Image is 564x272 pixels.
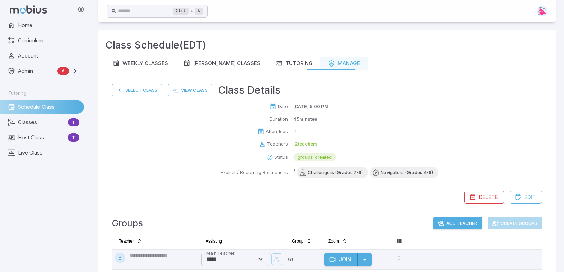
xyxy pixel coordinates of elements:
span: Teacher [119,238,134,244]
div: / [293,167,438,178]
span: T [68,119,79,126]
p: 2 teachers [295,141,318,148]
p: Duration [270,116,288,123]
button: Open [256,255,265,264]
button: Delete [464,191,504,204]
span: A [57,68,69,74]
p: 1 [295,128,297,135]
div: + [173,7,203,15]
div: Tutoring [276,60,313,67]
label: Main Teacher [206,250,234,256]
span: T [68,134,79,141]
p: Teachers [267,141,288,148]
button: Edit [510,191,542,204]
div: B [115,253,125,263]
span: Zoom [328,238,339,244]
p: Attendees [266,128,288,135]
p: Date [278,103,288,110]
div: Weekly Classes [113,60,168,67]
span: Schedule Class [18,103,79,111]
p: Explicit / Recurring Restrictions [221,169,288,176]
span: Admin [18,67,55,75]
button: Column visibility [393,236,404,247]
span: Navigators (Grades 4-6) [375,169,438,176]
span: Host Class [18,134,65,141]
div: [PERSON_NAME] Classes [183,60,261,67]
button: Group [288,236,316,247]
img: right-triangle.svg [537,6,547,16]
span: Classes [18,119,65,126]
p: G1 [288,253,319,266]
h3: Class Schedule (EDT) [105,37,206,53]
span: Home [18,21,79,29]
button: Zoom [324,236,352,247]
div: Manage [328,60,360,67]
h3: Class Details [218,82,281,98]
button: Teacher [115,236,146,247]
h4: Groups [112,216,143,230]
p: Status [274,154,288,161]
p: 45 minutes [293,116,317,123]
button: Join [324,253,358,266]
p: [DATE] 5:00 PM [293,103,328,110]
span: Account [18,52,79,60]
span: Live Class [18,149,79,157]
span: Tutoring [8,90,26,96]
kbd: Ctrl [173,8,189,15]
a: View Class [168,84,212,96]
span: groups_created [293,154,336,161]
button: Select Class [112,84,162,96]
span: Curriculum [18,37,79,44]
span: Challengers (Grades 7-9) [302,169,368,176]
span: Group [292,238,303,244]
span: Assisting [206,238,222,244]
kbd: k [195,8,203,15]
button: Add Teacher [433,217,482,229]
button: Assisting [201,236,226,247]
